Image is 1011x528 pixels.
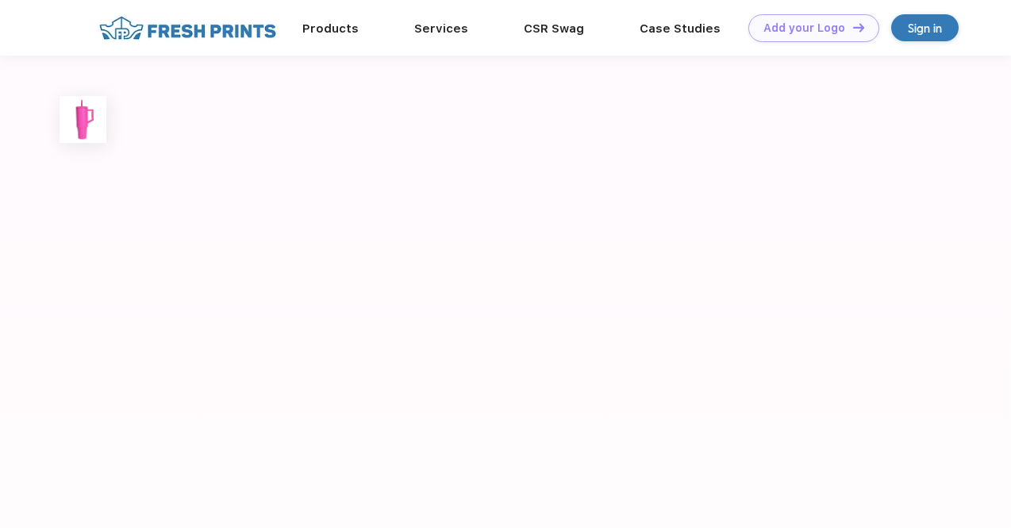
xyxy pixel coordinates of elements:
img: DT [853,23,864,32]
img: func=resize&h=100 [60,96,106,143]
a: Services [414,21,468,36]
a: CSR Swag [524,21,584,36]
div: Sign in [908,19,942,37]
a: Sign in [891,14,959,41]
img: fo%20logo%202.webp [94,14,281,42]
div: Add your Logo [763,21,845,35]
a: Products [302,21,359,36]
